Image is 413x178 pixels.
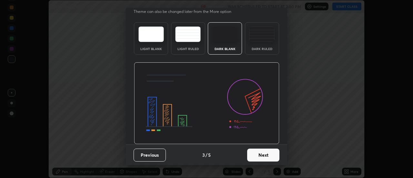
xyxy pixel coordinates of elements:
div: Light Blank [138,47,164,50]
h4: 5 [208,152,211,158]
p: Theme can also be changed later from the More option [134,9,238,15]
div: Dark Blank [212,47,238,50]
button: Next [247,149,279,162]
h4: 3 [202,152,205,158]
img: lightRuledTheme.5fabf969.svg [175,26,201,42]
div: Dark Ruled [249,47,275,50]
img: darkRuledTheme.de295e13.svg [249,26,275,42]
button: Previous [134,149,166,162]
h4: / [206,152,207,158]
img: lightTheme.e5ed3b09.svg [138,26,164,42]
div: Light Ruled [175,47,201,50]
img: darkThemeBanner.d06ce4a2.svg [134,62,279,144]
img: darkTheme.f0cc69e5.svg [212,26,238,42]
